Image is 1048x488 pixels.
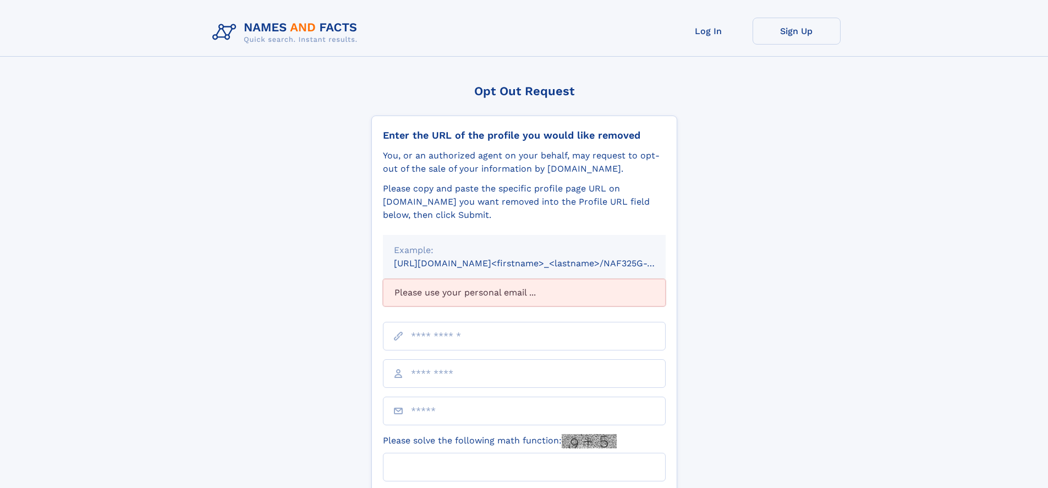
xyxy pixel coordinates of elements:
div: Example: [394,244,655,257]
div: Enter the URL of the profile you would like removed [383,129,666,141]
small: [URL][DOMAIN_NAME]<firstname>_<lastname>/NAF325G-xxxxxxxx [394,258,687,268]
div: Opt Out Request [371,84,677,98]
label: Please solve the following math function: [383,434,617,448]
div: You, or an authorized agent on your behalf, may request to opt-out of the sale of your informatio... [383,149,666,176]
div: Please use your personal email ... [383,279,666,306]
div: Please copy and paste the specific profile page URL on [DOMAIN_NAME] you want removed into the Pr... [383,182,666,222]
a: Log In [665,18,753,45]
img: Logo Names and Facts [208,18,366,47]
a: Sign Up [753,18,841,45]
